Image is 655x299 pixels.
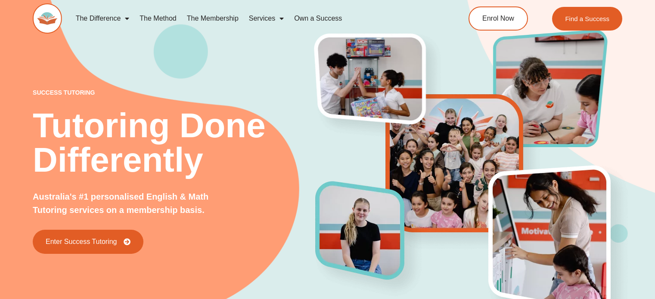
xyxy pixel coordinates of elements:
p: Australia's #1 personalised English & Math Tutoring services on a membership basis. [33,190,239,217]
span: Enter Success Tutoring [46,238,117,245]
a: The Method [134,9,181,28]
nav: Menu [71,9,435,28]
h2: Tutoring Done Differently [33,108,316,177]
a: Enter Success Tutoring [33,230,143,254]
p: success tutoring [33,89,316,96]
a: Find a Success [552,7,622,31]
a: Enrol Now [469,6,528,31]
a: Services [244,9,289,28]
span: Enrol Now [482,15,514,22]
a: The Difference [71,9,135,28]
span: Find a Success [565,15,609,22]
a: The Membership [182,9,244,28]
a: Own a Success [289,9,347,28]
